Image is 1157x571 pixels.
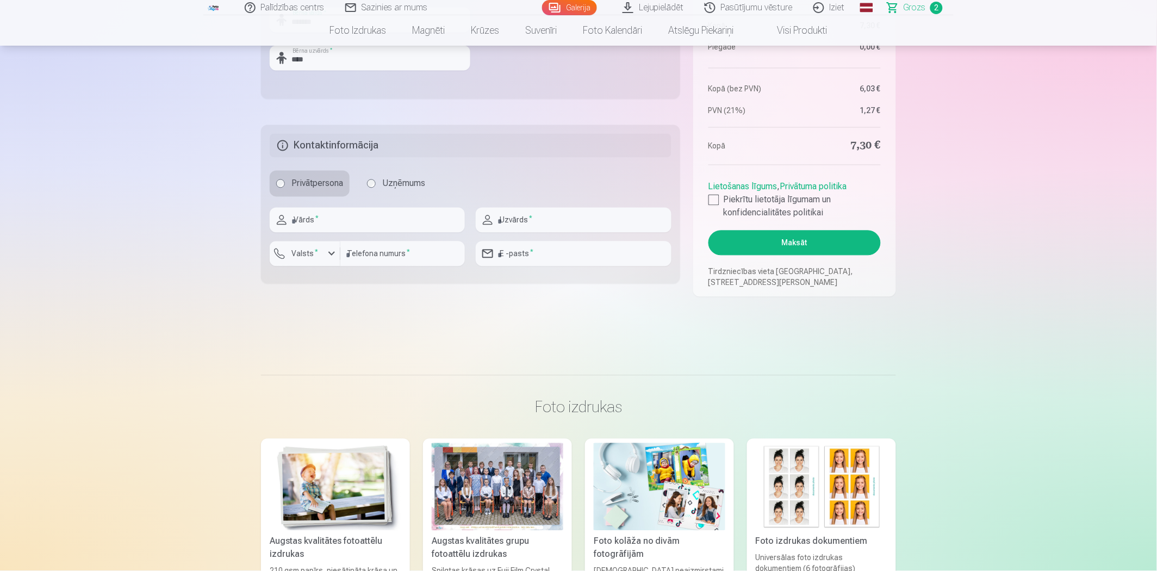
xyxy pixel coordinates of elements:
a: Magnēti [400,15,458,46]
div: Foto izdrukas dokumentiem [751,535,892,548]
dd: 7,30 € [800,139,881,154]
div: Foto kolāža no divām fotogrāfijām [589,535,730,561]
div: Augstas kvalitātes grupu fotoattēlu izdrukas [427,535,568,561]
button: Maksāt [708,231,881,256]
a: Suvenīri [513,15,570,46]
dt: Kopā [708,139,789,154]
a: Privātuma politika [780,182,847,192]
img: /fa3 [208,4,220,11]
dd: 0,00 € [800,42,881,53]
h3: Foto izdrukas [270,398,887,417]
p: Tirdzniecības vieta [GEOGRAPHIC_DATA], [STREET_ADDRESS][PERSON_NAME] [708,266,881,288]
a: Atslēgu piekariņi [656,15,747,46]
h5: Kontaktinformācija [270,134,671,158]
dd: 1,27 € [800,105,881,116]
span: 2 [930,2,943,14]
input: Privātpersona [276,179,285,188]
input: Uzņēmums [367,179,376,188]
div: , [708,176,881,220]
a: Lietošanas līgums [708,182,777,192]
img: Foto izdrukas dokumentiem [756,443,887,531]
span: Grozs [904,1,926,14]
a: Visi produkti [747,15,841,46]
label: Uzņēmums [360,171,432,197]
img: Foto kolāža no divām fotogrāfijām [594,443,725,531]
div: Augstas kvalitātes fotoattēlu izdrukas [265,535,406,561]
a: Krūzes [458,15,513,46]
dt: Kopā (bez PVN) [708,84,789,95]
label: Valsts [287,249,322,259]
a: Foto izdrukas [317,15,400,46]
dd: 6,03 € [800,84,881,95]
dt: Piegāde [708,42,789,53]
label: Piekrītu lietotāja līgumam un konfidencialitātes politikai [708,194,881,220]
button: Valsts* [270,241,340,266]
a: Foto kalendāri [570,15,656,46]
label: Privātpersona [270,171,350,197]
dt: PVN (21%) [708,105,789,116]
img: Augstas kvalitātes fotoattēlu izdrukas [270,443,401,531]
